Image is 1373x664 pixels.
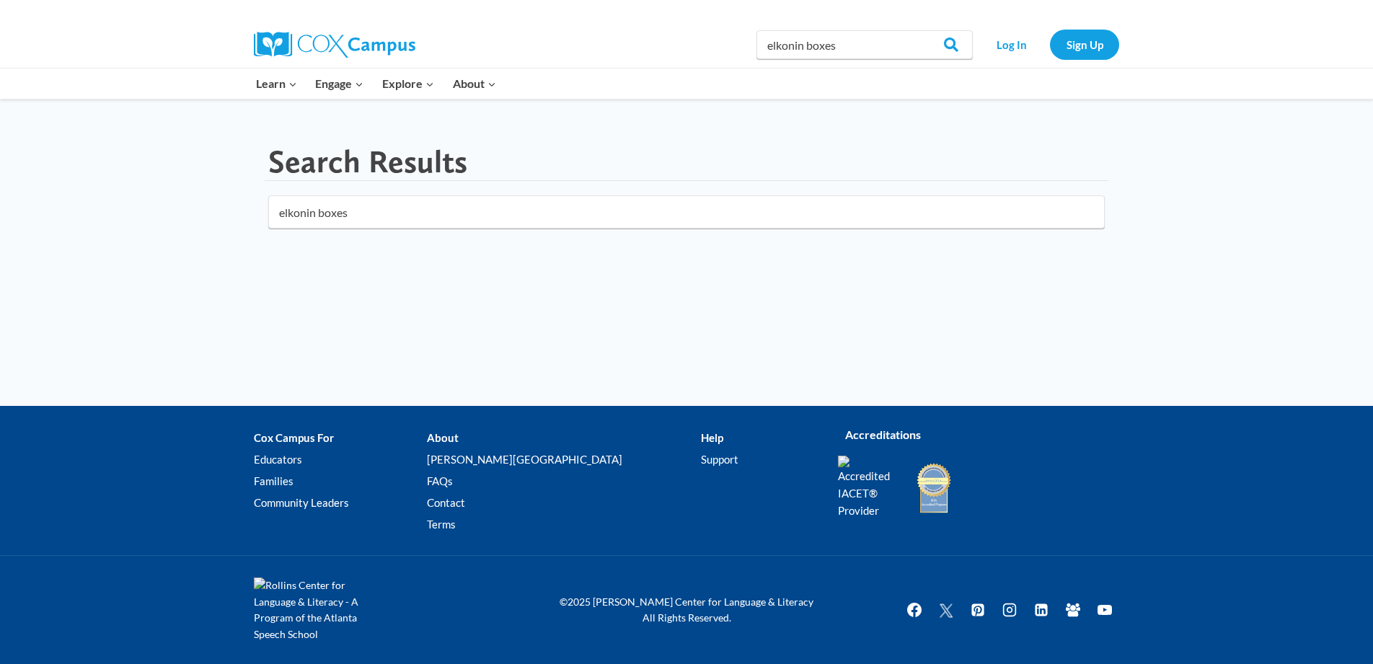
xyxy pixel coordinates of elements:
a: Facebook Group [1059,596,1087,624]
a: Instagram [995,596,1024,624]
img: Accredited IACET® Provider [838,456,899,519]
p: ©2025 [PERSON_NAME] Center for Language & Literacy All Rights Reserved. [549,594,824,627]
a: Terms [427,514,700,536]
a: YouTube [1090,596,1119,624]
img: Rollins Center for Language & Literacy - A Program of the Atlanta Speech School [254,577,384,642]
a: Facebook [900,596,929,624]
span: Engage [315,74,363,93]
a: Educators [254,449,427,471]
img: Cox Campus [254,32,415,58]
a: Contact [427,492,700,514]
nav: Secondary Navigation [980,30,1119,59]
nav: Primary Navigation [247,68,505,99]
strong: Accreditations [845,428,921,441]
a: FAQs [427,471,700,492]
a: Sign Up [1050,30,1119,59]
a: Log In [980,30,1043,59]
input: Search Cox Campus [756,30,973,59]
a: [PERSON_NAME][GEOGRAPHIC_DATA] [427,449,700,471]
img: IDA Accredited [916,461,952,515]
a: Twitter [932,596,961,624]
h1: Search Results [268,143,467,181]
a: Support [701,449,816,471]
a: Pinterest [963,596,992,624]
span: Learn [256,74,297,93]
span: About [453,74,496,93]
img: Twitter X icon white [937,602,955,619]
a: Linkedin [1027,596,1056,624]
a: Families [254,471,427,492]
input: Search for... [268,195,1105,229]
a: Community Leaders [254,492,427,514]
span: Explore [382,74,434,93]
